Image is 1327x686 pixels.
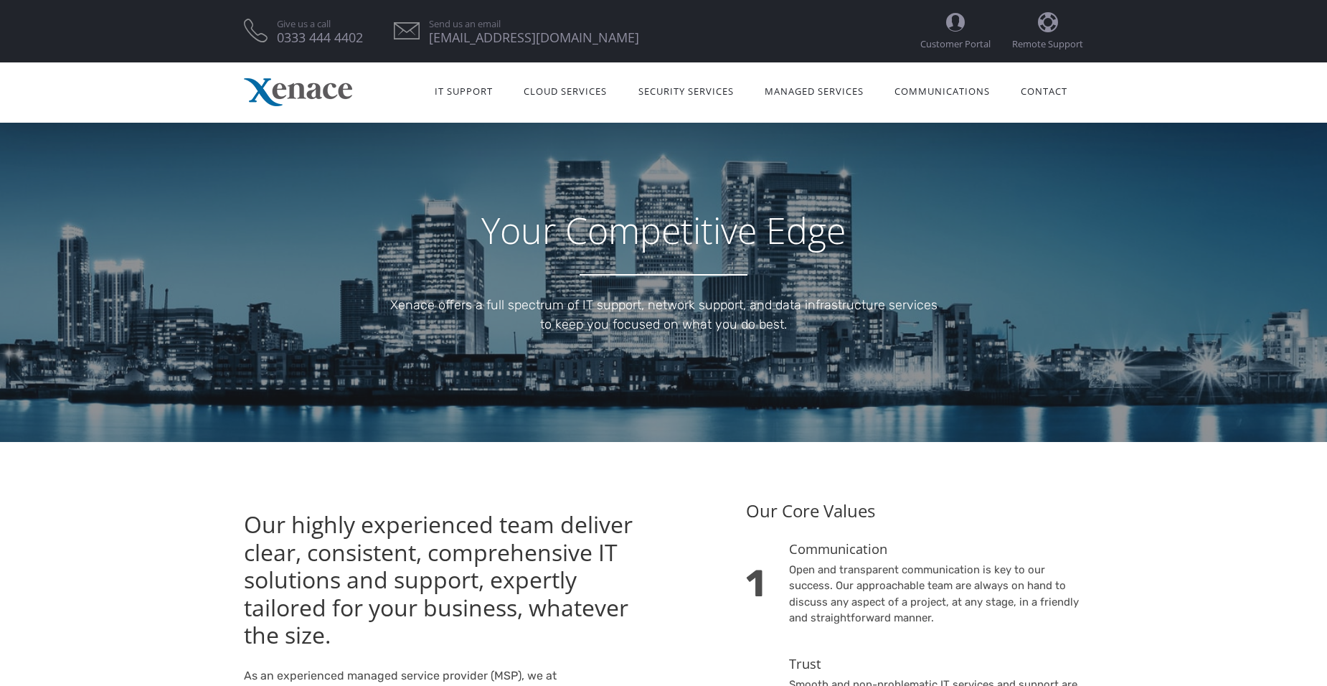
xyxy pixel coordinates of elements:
[746,499,1083,522] h4: Our Core Values
[749,67,879,113] a: Managed Services
[277,19,363,42] a: Give us a call 0333 444 4402
[244,511,653,649] h3: Our highly experienced team deliver clear, consistent, comprehensive IT solutions and support, ex...
[1006,67,1083,113] a: Contact
[789,562,1083,626] p: Open and transparent communication is key to our success. Our approachable team are always on han...
[244,296,1083,334] div: Xenace offers a full spectrum of IT support, network support, and data infrastructure services to...
[429,33,639,42] span: [EMAIL_ADDRESS][DOMAIN_NAME]
[277,19,363,29] span: Give us a call
[509,67,623,113] a: Cloud Services
[244,209,1083,252] h3: Your Competitive Edge
[789,655,1083,673] h5: Trust
[277,33,363,42] span: 0333 444 4402
[879,67,1006,113] a: Communications
[623,67,749,113] a: Security Services
[420,67,509,113] a: IT Support
[429,19,639,42] a: Send us an email [EMAIL_ADDRESS][DOMAIN_NAME]
[429,19,639,29] span: Send us an email
[789,540,1083,558] h5: Communication
[244,78,352,106] img: Xenace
